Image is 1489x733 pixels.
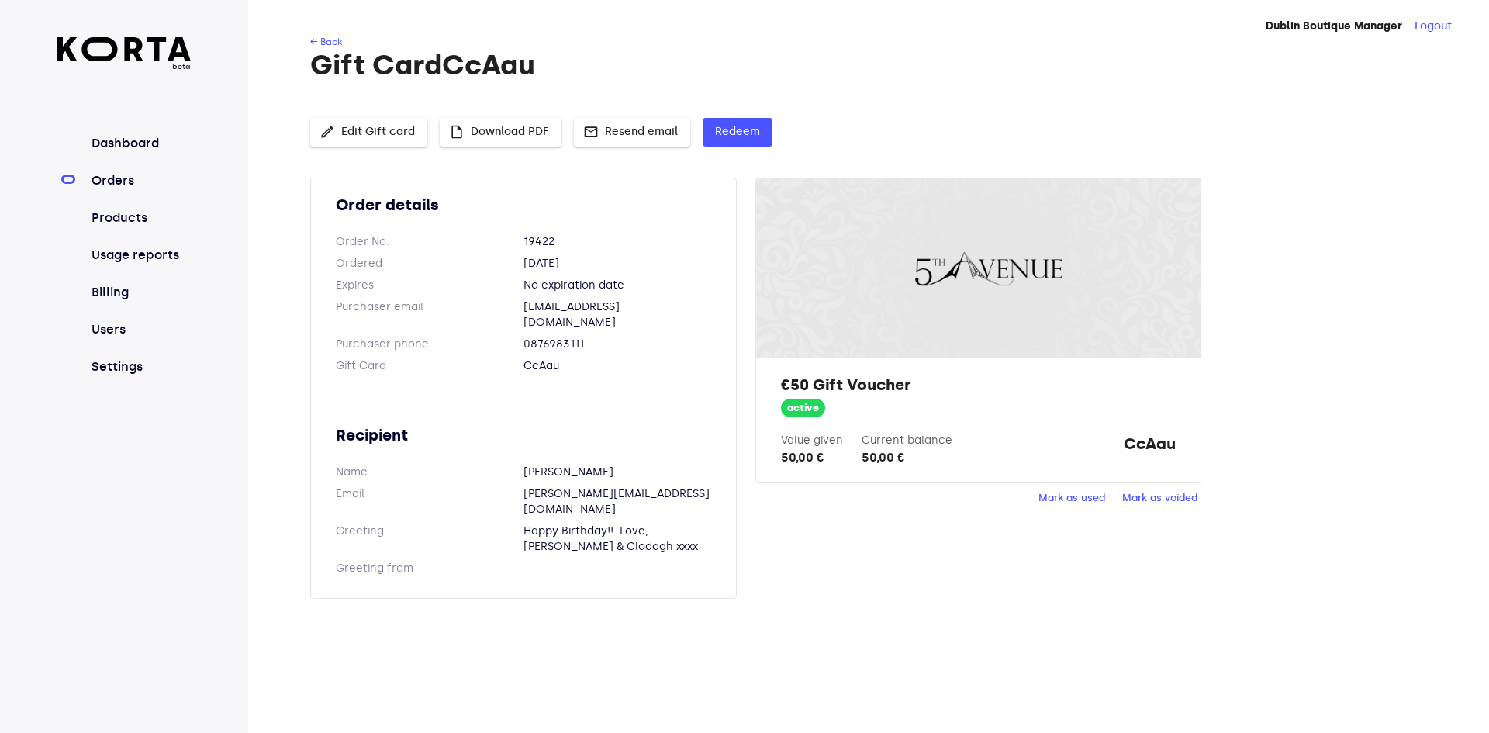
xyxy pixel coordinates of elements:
[1035,486,1109,510] button: Mark as used
[57,61,192,72] span: beta
[310,50,1424,81] h1: Gift Card CcAau
[1118,486,1201,510] button: Mark as voided
[88,209,192,227] a: Products
[336,524,523,555] dt: Greeting
[336,358,523,374] dt: Gift Card
[57,37,192,61] img: Korta
[1415,19,1452,34] button: Logout
[523,256,711,271] dd: [DATE]
[574,118,690,147] button: Resend email
[88,283,192,302] a: Billing
[862,434,952,447] label: Current balance
[336,424,711,446] h2: Recipient
[336,561,523,576] dt: Greeting from
[862,448,952,467] div: 50,00 €
[703,118,772,147] button: Redeem
[336,194,711,216] h2: Order details
[781,434,843,447] label: Value given
[1266,19,1402,33] strong: Dublin Boutique Manager
[336,337,523,352] dt: Purchaser phone
[1122,489,1197,507] span: Mark as voided
[310,123,427,137] a: Edit Gift card
[310,118,427,147] button: Edit Gift card
[781,401,825,416] span: active
[523,278,711,293] dd: No expiration date
[57,37,192,72] a: beta
[88,171,192,190] a: Orders
[523,465,711,480] dd: [PERSON_NAME]
[88,134,192,153] a: Dashboard
[523,299,711,330] dd: [EMAIL_ADDRESS][DOMAIN_NAME]
[1124,433,1176,467] strong: CcAau
[440,118,561,147] button: Download PDF
[336,234,523,250] dt: Order No.
[523,337,711,352] dd: 0876983111
[336,486,523,517] dt: Email
[715,123,760,142] span: Redeem
[88,320,192,339] a: Users
[586,123,678,142] span: Resend email
[781,448,843,467] div: 50,00 €
[336,278,523,293] dt: Expires
[320,124,335,140] span: edit
[583,124,599,140] span: mail
[781,374,1175,396] h2: €50 Gift Voucher
[336,256,523,271] dt: Ordered
[88,358,192,376] a: Settings
[449,124,465,140] span: insert_drive_file
[88,246,192,265] a: Usage reports
[523,358,711,374] dd: CcAau
[310,36,342,47] a: ← Back
[336,465,523,480] dt: Name
[452,123,549,142] span: Download PDF
[1038,489,1105,507] span: Mark as used
[336,299,523,330] dt: Purchaser email
[523,524,711,555] dd: Happy Birthday!! Love, [PERSON_NAME] & Clodagh xxxx
[523,234,711,250] dd: 19422
[523,486,711,517] dd: [PERSON_NAME][EMAIL_ADDRESS][DOMAIN_NAME]
[323,123,415,142] span: Edit Gift card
